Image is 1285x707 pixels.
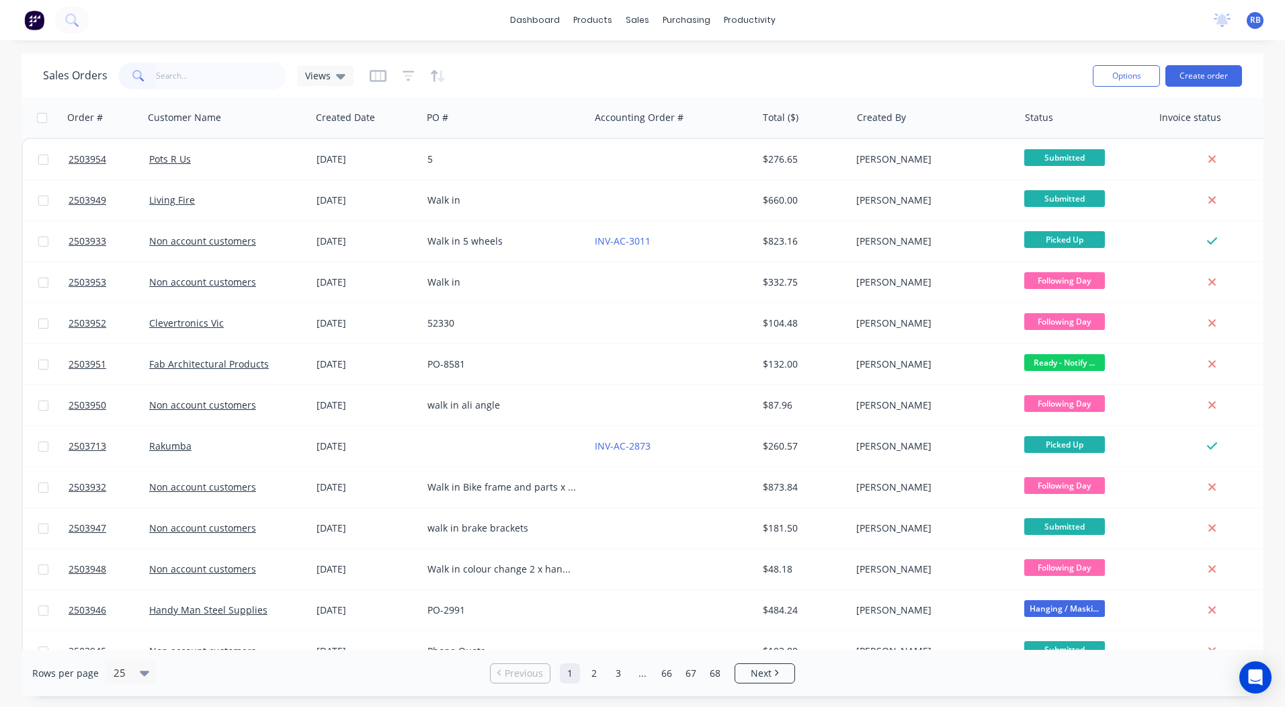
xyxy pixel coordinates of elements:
[856,522,1005,535] div: [PERSON_NAME]
[317,563,417,576] div: [DATE]
[149,440,192,452] a: Rakumba
[763,235,841,248] div: $823.16
[32,667,99,680] span: Rows per page
[69,276,106,289] span: 2503953
[317,522,417,535] div: [DATE]
[69,440,106,453] span: 2503713
[1024,272,1105,289] span: Following Day
[149,153,191,165] a: Pots R Us
[317,194,417,207] div: [DATE]
[1239,661,1272,694] div: Open Intercom Messenger
[427,563,577,576] div: Walk in colour change 2 x handles
[856,194,1005,207] div: [PERSON_NAME]
[856,481,1005,494] div: [PERSON_NAME]
[69,262,149,302] a: 2503953
[69,522,106,535] span: 2503947
[24,10,44,30] img: Factory
[317,358,417,371] div: [DATE]
[317,440,417,453] div: [DATE]
[317,276,417,289] div: [DATE]
[69,153,106,166] span: 2503954
[763,317,841,330] div: $104.48
[717,10,782,30] div: productivity
[735,667,794,680] a: Next page
[763,194,841,207] div: $660.00
[1024,190,1105,207] span: Submitted
[69,426,149,466] a: 2503713
[427,604,577,617] div: PO-2991
[69,180,149,220] a: 2503949
[1024,395,1105,412] span: Following Day
[856,440,1005,453] div: [PERSON_NAME]
[1093,65,1160,87] button: Options
[1024,518,1105,535] span: Submitted
[656,10,717,30] div: purchasing
[856,604,1005,617] div: [PERSON_NAME]
[763,481,841,494] div: $873.84
[856,563,1005,576] div: [PERSON_NAME]
[149,235,256,247] a: Non account customers
[560,663,580,683] a: Page 1 is your current page
[149,563,256,575] a: Non account customers
[763,153,841,166] div: $276.65
[608,663,628,683] a: Page 3
[69,631,149,671] a: 2503945
[763,111,798,124] div: Total ($)
[149,522,256,534] a: Non account customers
[1024,354,1105,371] span: Ready - Notify ...
[1024,313,1105,330] span: Following Day
[1024,641,1105,658] span: Submitted
[1024,559,1105,576] span: Following Day
[856,399,1005,412] div: [PERSON_NAME]
[316,111,375,124] div: Created Date
[427,153,577,166] div: 5
[427,399,577,412] div: walk in ali angle
[763,440,841,453] div: $260.57
[69,385,149,425] a: 2503950
[1024,477,1105,494] span: Following Day
[69,235,106,248] span: 2503933
[427,235,577,248] div: Walk in 5 wheels
[69,481,106,494] span: 2503932
[567,10,619,30] div: products
[1159,111,1221,124] div: Invoice status
[317,604,417,617] div: [DATE]
[427,481,577,494] div: Walk in Bike frame and parts x 12
[69,549,149,589] a: 2503948
[763,563,841,576] div: $48.18
[856,276,1005,289] div: [PERSON_NAME]
[856,644,1005,658] div: [PERSON_NAME]
[856,235,1005,248] div: [PERSON_NAME]
[763,399,841,412] div: $87.96
[69,467,149,507] a: 2503932
[69,139,149,179] a: 2503954
[657,663,677,683] a: Page 66
[69,194,106,207] span: 2503949
[857,111,906,124] div: Created By
[149,276,256,288] a: Non account customers
[427,317,577,330] div: 52330
[505,667,543,680] span: Previous
[427,522,577,535] div: walk in brake brackets
[69,221,149,261] a: 2503933
[1024,436,1105,453] span: Picked Up
[584,663,604,683] a: Page 2
[305,69,331,83] span: Views
[763,276,841,289] div: $332.75
[69,358,106,371] span: 2503951
[317,644,417,658] div: [DATE]
[1024,600,1105,617] span: Hanging / Maski...
[705,663,725,683] a: Page 68
[763,358,841,371] div: $132.00
[149,644,256,657] a: Non account customers
[69,604,106,617] span: 2503946
[1024,231,1105,248] span: Picked Up
[491,667,550,680] a: Previous page
[1025,111,1053,124] div: Status
[503,10,567,30] a: dashboard
[148,111,221,124] div: Customer Name
[317,399,417,412] div: [DATE]
[69,563,106,576] span: 2503948
[856,153,1005,166] div: [PERSON_NAME]
[317,153,417,166] div: [DATE]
